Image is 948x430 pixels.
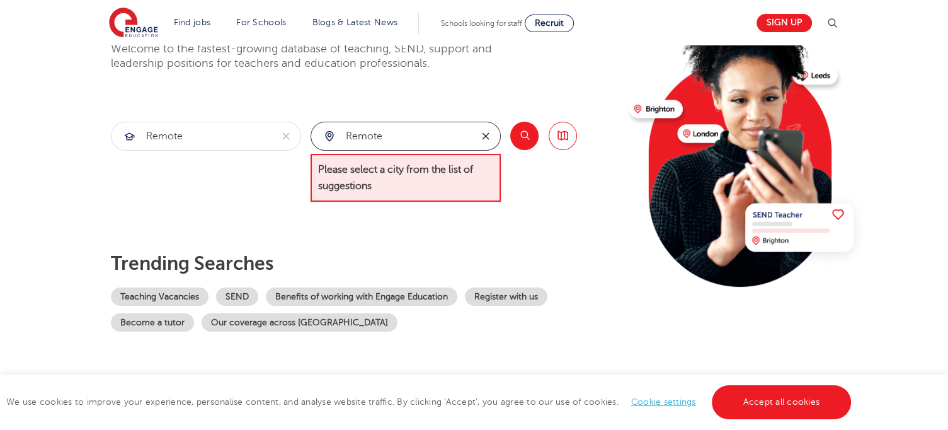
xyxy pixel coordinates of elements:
[111,313,194,332] a: Become a tutor
[111,122,271,150] input: Submit
[311,154,501,202] span: Please select a city from the list of suggestions
[441,19,522,28] span: Schools looking for staff
[236,18,286,27] a: For Schools
[111,252,619,275] p: Trending searches
[757,14,812,32] a: Sign up
[535,18,564,28] span: Recruit
[109,8,158,39] img: Engage Education
[465,288,547,306] a: Register with us
[216,288,258,306] a: SEND
[111,122,301,151] div: Submit
[631,397,696,407] a: Cookie settings
[712,385,852,419] a: Accept all cookies
[525,15,574,32] a: Recruit
[311,122,501,151] div: Submit
[111,288,208,306] a: Teaching Vacancies
[174,18,211,27] a: Find jobs
[202,313,397,332] a: Our coverage across [GEOGRAPHIC_DATA]
[312,18,398,27] a: Blogs & Latest News
[6,397,854,407] span: We use cookies to improve your experience, personalise content, and analyse website traffic. By c...
[271,122,300,150] button: Clear
[471,122,500,150] button: Clear
[111,42,527,71] p: Welcome to the fastest-growing database of teaching, SEND, support and leadership positions for t...
[510,122,539,150] button: Search
[266,288,457,306] a: Benefits of working with Engage Education
[311,122,471,150] input: Submit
